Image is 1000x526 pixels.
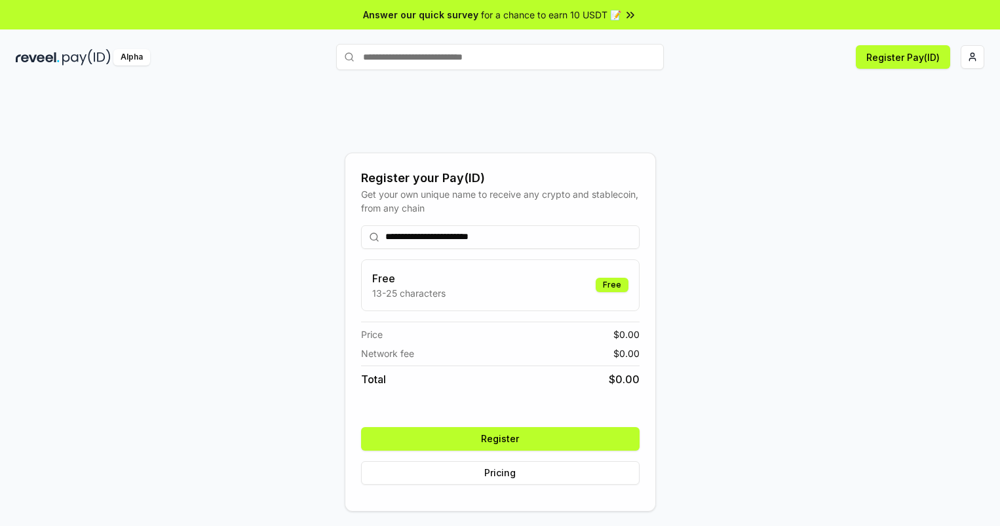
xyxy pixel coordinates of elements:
[361,371,386,387] span: Total
[361,169,640,187] div: Register your Pay(ID)
[609,371,640,387] span: $ 0.00
[16,49,60,66] img: reveel_dark
[361,328,383,341] span: Price
[372,271,446,286] h3: Free
[613,328,640,341] span: $ 0.00
[363,8,478,22] span: Answer our quick survey
[361,461,640,485] button: Pricing
[856,45,950,69] button: Register Pay(ID)
[361,187,640,215] div: Get your own unique name to receive any crypto and stablecoin, from any chain
[613,347,640,360] span: $ 0.00
[62,49,111,66] img: pay_id
[113,49,150,66] div: Alpha
[481,8,621,22] span: for a chance to earn 10 USDT 📝
[372,286,446,300] p: 13-25 characters
[361,427,640,451] button: Register
[596,278,628,292] div: Free
[361,347,414,360] span: Network fee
